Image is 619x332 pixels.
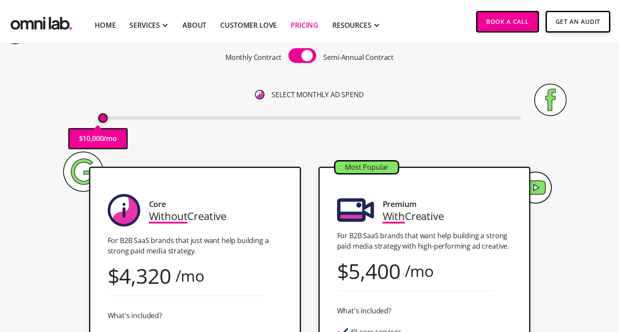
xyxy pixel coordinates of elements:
[108,310,162,322] div: What's included?
[337,305,391,317] div: What's included?
[95,20,116,30] a: Home
[271,89,364,101] p: SELECT MONTHLY AD SPEND
[476,11,539,33] a: Book a Call
[149,210,227,222] div: Creative
[129,20,160,30] div: SERVICES
[108,270,119,282] div: $
[383,210,444,222] div: Creative
[225,52,281,63] p: Monthly Contract
[335,161,398,173] div: Most Popular
[255,90,265,99] img: 6410812402e99d19b372aa32_omni-nav-info.svg
[108,235,282,256] p: For B2B SaaS brands that just want help building a strong paid media strategy.
[332,20,371,30] div: RESOURCES
[463,231,619,332] iframe: Chat Widget
[175,270,205,282] div: /mo
[182,20,206,30] a: About
[119,270,171,282] div: 4,320
[323,52,394,63] p: Semi-Annual Contract
[9,11,74,32] img: Omni Lab: B2B SaaS Demand Generation Agency
[546,11,610,33] a: Get An Audit
[383,209,405,223] span: With
[291,20,318,30] a: Pricing
[103,133,117,145] p: /mo
[405,265,434,277] div: /mo
[337,230,512,251] p: For B2B SaaS brands that want help building a strong paid media strategy with high-performing ad ...
[9,11,74,32] a: home
[149,209,188,223] span: Without
[383,198,417,210] div: Premium
[83,133,103,145] p: 10,000
[348,265,400,277] div: 5,400
[149,198,166,210] div: Core
[79,133,83,145] p: $
[337,265,349,277] div: $
[220,20,277,30] a: Customer Love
